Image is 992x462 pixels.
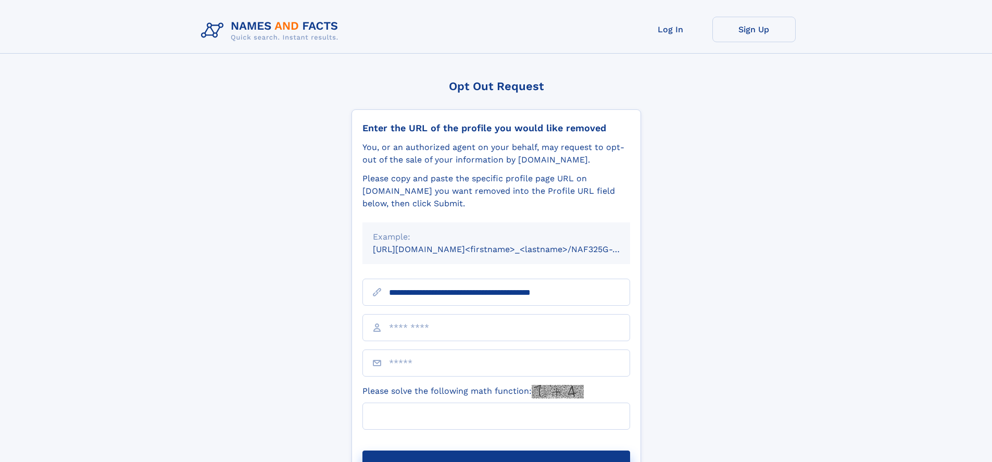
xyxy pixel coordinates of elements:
div: Enter the URL of the profile you would like removed [362,122,630,134]
a: Sign Up [712,17,796,42]
div: Example: [373,231,620,243]
a: Log In [629,17,712,42]
small: [URL][DOMAIN_NAME]<firstname>_<lastname>/NAF325G-xxxxxxxx [373,244,650,254]
div: Please copy and paste the specific profile page URL on [DOMAIN_NAME] you want removed into the Pr... [362,172,630,210]
div: You, or an authorized agent on your behalf, may request to opt-out of the sale of your informatio... [362,141,630,166]
div: Opt Out Request [351,80,641,93]
label: Please solve the following math function: [362,385,584,398]
img: Logo Names and Facts [197,17,347,45]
